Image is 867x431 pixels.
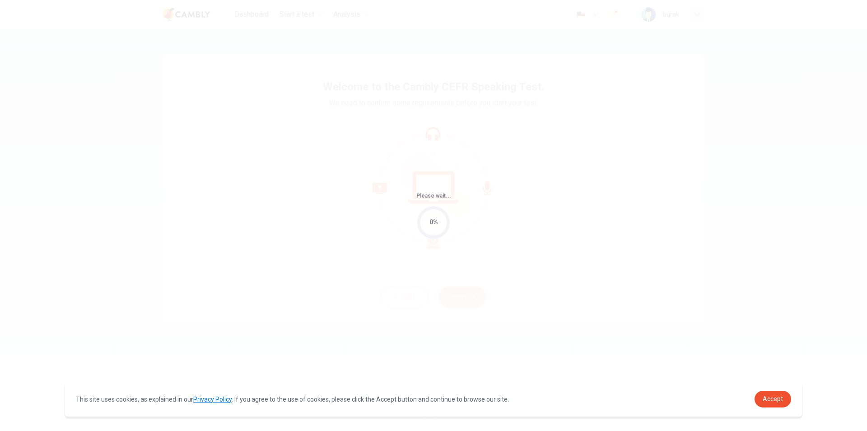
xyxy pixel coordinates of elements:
span: This site uses cookies, as explained in our . If you agree to the use of cookies, please click th... [76,396,509,403]
span: Please wait... [416,193,451,199]
a: Privacy Policy [193,396,232,403]
a: dismiss cookie message [755,391,791,407]
div: 0% [429,217,438,227]
span: Accept [763,395,783,403]
div: cookieconsent [65,382,802,417]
